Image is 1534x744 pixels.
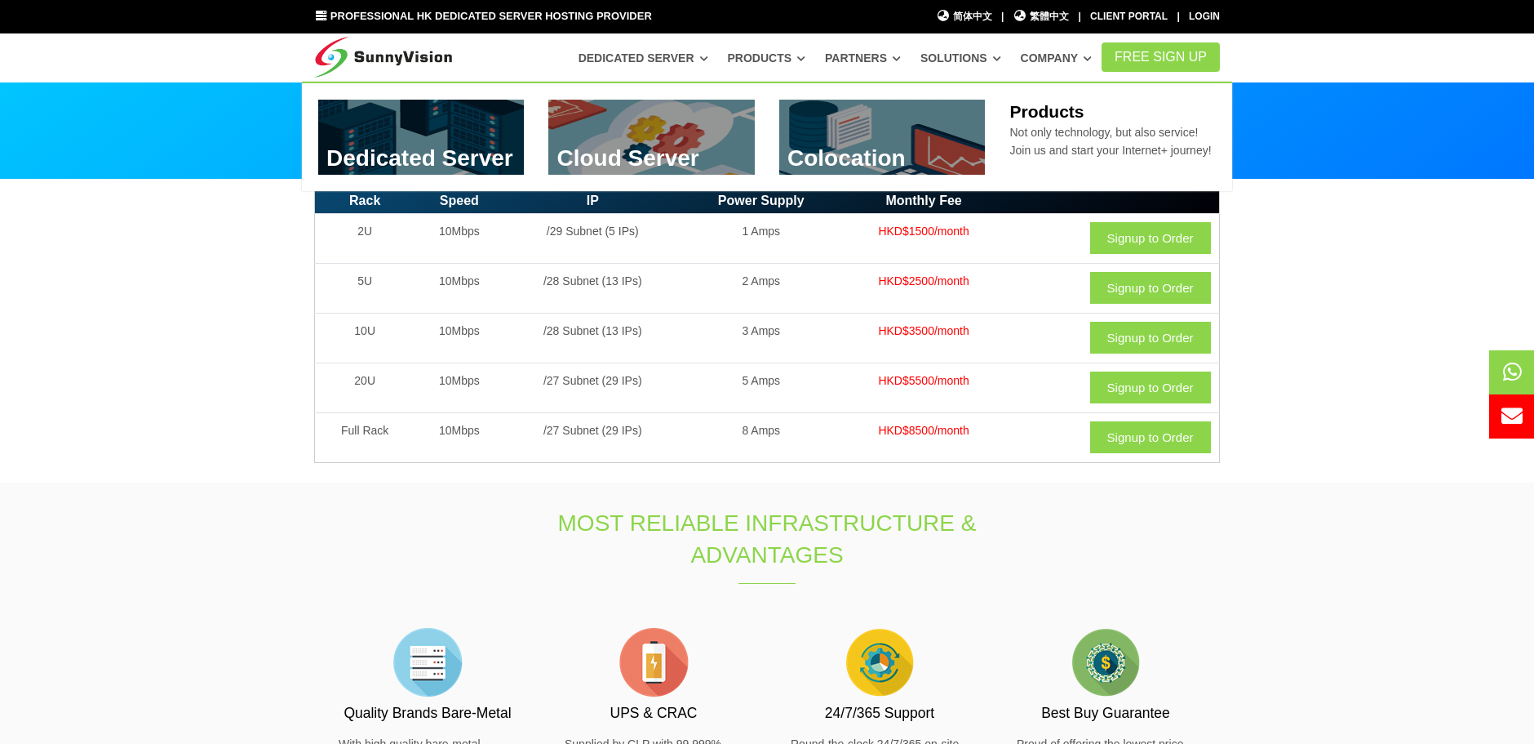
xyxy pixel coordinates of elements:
[579,43,708,73] a: Dedicated Server
[330,10,652,22] span: Professional HK Dedicated Server Hosting Provider
[503,313,681,363] td: /28 Subnet (13 IPs)
[613,621,694,703] img: flat-battery.png
[415,412,503,462] td: 10Mbps
[415,189,503,214] th: Speed
[315,363,415,412] td: 20U
[1189,11,1220,22] a: Login
[839,621,920,703] img: flat-cog-cycle.png
[503,412,681,462] td: /27 Subnet (29 IPs)
[415,263,503,313] td: 10Mbps
[503,189,681,214] th: IP
[681,263,840,313] td: 2 Amps
[878,424,969,437] span: HKD$8500/month
[878,374,969,387] span: HKD$5500/month
[1009,102,1084,121] b: Products
[315,213,415,263] td: 2U
[1102,42,1220,72] a: FREE Sign Up
[1021,43,1093,73] a: Company
[315,412,415,462] td: Full Rack
[415,363,503,412] td: 10Mbps
[1090,272,1211,304] a: Signup to Order
[503,363,681,412] td: /27 Subnet (29 IPs)
[415,213,503,263] td: 10Mbps
[503,263,681,313] td: /28 Subnet (13 IPs)
[302,82,1232,191] div: Dedicated Server
[387,621,468,703] img: flat-server-alt.png
[681,412,840,462] td: 8 Amps
[681,313,840,363] td: 3 Amps
[1090,322,1211,354] a: Signup to Order
[878,225,969,238] span: HKD$1500/month
[936,9,992,25] a: 简体中文
[1017,703,1195,724] h3: Best Buy Guarantee
[315,263,415,313] td: 5U
[825,43,901,73] a: Partners
[878,274,969,287] span: HKD$2500/month
[495,507,1039,571] h1: Most Reliable Infrastructure & Advantages
[415,313,503,363] td: 10Mbps
[878,324,969,337] span: HKD$3500/month
[339,703,517,724] h3: Quality Brands Bare-Metal
[1001,9,1004,25] li: |
[840,189,1007,214] th: Monthly Fee
[681,363,840,412] td: 5 Amps
[727,43,805,73] a: Products
[1090,372,1211,403] a: Signup to Order
[681,213,840,263] td: 1 Amps
[1065,621,1146,703] img: flat-price.png
[315,189,415,214] th: Rack
[315,313,415,363] td: 10U
[503,213,681,263] td: /29 Subnet (5 IPs)
[920,43,1001,73] a: Solutions
[1090,11,1168,22] a: Client Portal
[1090,421,1211,453] a: Signup to Order
[1078,9,1080,25] li: |
[1090,222,1211,254] a: Signup to Order
[791,703,969,724] h3: 24/7/365 Support
[681,189,840,214] th: Power Supply
[1013,9,1070,25] a: 繁體中文
[1177,9,1179,25] li: |
[565,703,743,724] h3: UPS & CRAC
[1009,126,1211,157] span: Not only technology, but also service! Join us and start your Internet+ journey!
